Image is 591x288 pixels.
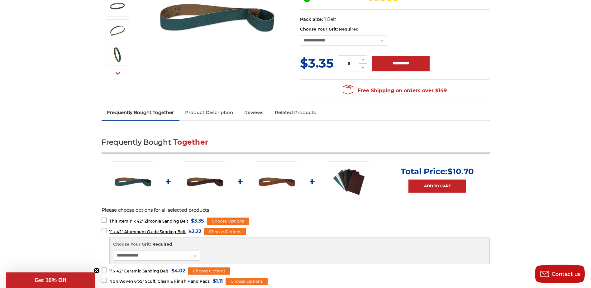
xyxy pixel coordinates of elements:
[207,218,249,225] div: Choose Options
[300,26,490,32] label: Choose Your Grit:
[188,227,201,236] span: $2.22
[269,106,322,119] a: Related Products
[102,207,490,214] p: Please choose options for all selected products
[113,161,153,202] img: 1" x 42" Zirconia Belt
[339,26,359,31] small: Required
[300,16,323,23] dt: Pack Size:
[35,277,66,283] span: Get 10% Off
[110,22,125,38] img: 1" x 42" Sanding Belt Zirc
[109,279,210,284] span: Non Woven 6"x9" Scuff, Clean & Finish Hand Pads
[173,138,208,146] span: Together
[191,217,204,225] span: $3.35
[343,84,447,97] span: Free Shipping on orders over $149
[6,272,95,288] div: Get 10% OffClose teaser
[102,106,180,119] a: Frequently Bought Together
[213,277,223,285] span: $1.11
[113,241,486,247] label: Choose Your Grit:
[102,138,171,146] span: Frequently Bought
[535,265,585,283] button: Contact us
[408,180,466,193] a: Add to Cart
[152,242,172,247] small: Required
[300,55,334,71] span: $3.35
[239,106,269,119] a: Reviews
[110,67,125,80] button: Next
[226,278,268,285] div: Choose Options
[552,271,581,277] span: Contact us
[109,219,130,223] strong: This Item:
[188,267,230,275] div: Choose Options
[179,106,239,119] a: Product Description
[447,166,474,176] span: $10.70
[110,47,125,62] img: 1" x 42" - Zirconia Sanding Belt
[109,219,188,223] span: 1" x 42" Zirconia Sanding Belt
[401,166,474,176] p: Total Price:
[324,16,336,23] dd: 1 Belt
[171,266,185,275] span: $4.02
[204,228,246,236] div: Choose Options
[93,267,100,274] button: Close teaser
[109,229,186,234] span: 1" x 42" Aluminum Oxide Sanding Belt
[109,269,168,273] span: 1" x 42" Ceramic Sanding Belt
